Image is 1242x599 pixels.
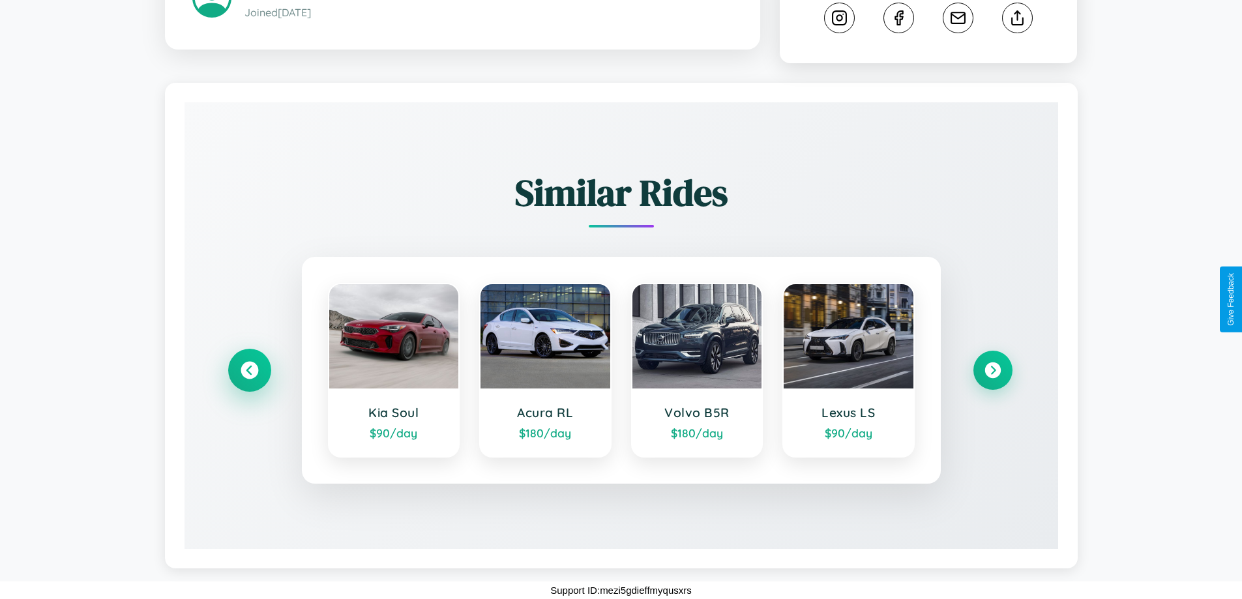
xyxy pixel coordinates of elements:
a: Acura RL$180/day [479,283,612,458]
a: Volvo B5R$180/day [631,283,763,458]
a: Kia Soul$90/day [328,283,460,458]
p: Joined [DATE] [244,3,733,22]
div: Give Feedback [1226,273,1235,326]
h3: Acura RL [494,405,597,420]
h2: Similar Rides [230,168,1013,218]
div: $ 180 /day [645,426,749,440]
div: $ 180 /day [494,426,597,440]
h3: Volvo B5R [645,405,749,420]
a: Lexus LS$90/day [782,283,915,458]
div: $ 90 /day [797,426,900,440]
h3: Lexus LS [797,405,900,420]
div: $ 90 /day [342,426,446,440]
h3: Kia Soul [342,405,446,420]
p: Support ID: mezi5gdieffmyqusxrs [550,581,692,599]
